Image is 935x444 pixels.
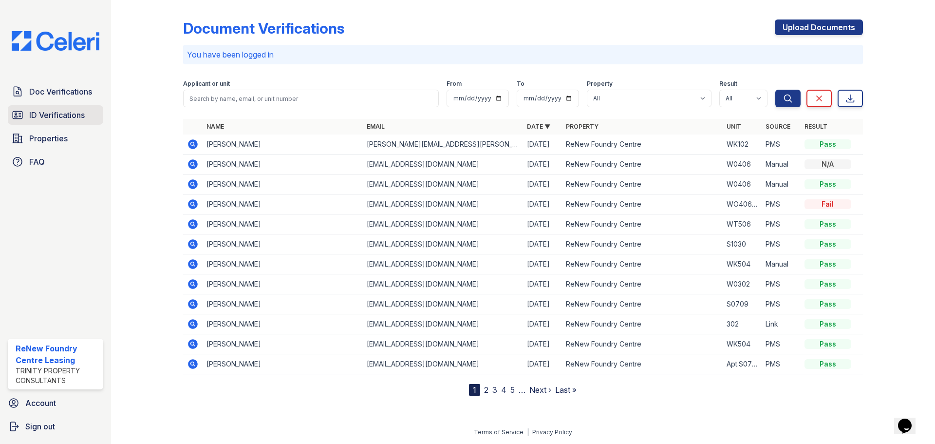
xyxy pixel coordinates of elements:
span: Doc Verifications [29,86,92,97]
td: [PERSON_NAME] [203,274,363,294]
td: [EMAIL_ADDRESS][DOMAIN_NAME] [363,354,523,374]
td: [DATE] [523,274,562,294]
td: [PERSON_NAME] [203,294,363,314]
td: Manual [762,254,801,274]
td: ReNew Foundry Centre [562,174,722,194]
td: PMS [762,294,801,314]
div: Trinity Property Consultants [16,366,99,386]
td: W0302 [723,274,762,294]
td: [EMAIL_ADDRESS][DOMAIN_NAME] [363,314,523,334]
td: [EMAIL_ADDRESS][DOMAIN_NAME] [363,254,523,274]
a: Unit [727,123,741,130]
td: [PERSON_NAME] [203,154,363,174]
td: ReNew Foundry Centre [562,254,722,274]
td: PMS [762,135,801,154]
div: | [527,428,529,436]
td: W0406 [723,154,762,174]
td: WK504 [723,334,762,354]
td: ReNew Foundry Centre [562,274,722,294]
td: [DATE] [523,254,562,274]
a: Source [766,123,790,130]
div: Pass [804,179,851,189]
div: ReNew Foundry Centre Leasing [16,343,99,366]
div: Pass [804,139,851,149]
td: [DATE] [523,294,562,314]
td: [EMAIL_ADDRESS][DOMAIN_NAME] [363,234,523,254]
span: FAQ [29,156,45,168]
td: [PERSON_NAME] [203,314,363,334]
span: … [519,384,525,396]
td: W0406 [723,174,762,194]
td: [PERSON_NAME] [203,214,363,234]
td: S0709 [723,294,762,314]
a: 5 [510,385,515,395]
div: 1 [469,384,480,396]
a: Privacy Policy [532,428,572,436]
div: Pass [804,339,851,349]
td: [DATE] [523,214,562,234]
div: Pass [804,259,851,269]
a: Result [804,123,827,130]
td: [DATE] [523,135,562,154]
td: [PERSON_NAME] [203,334,363,354]
a: Property [566,123,598,130]
td: WK102 [723,135,762,154]
div: Pass [804,319,851,329]
input: Search by name, email, or unit number [183,90,439,107]
a: Upload Documents [775,19,863,35]
td: [DATE] [523,174,562,194]
a: Next › [529,385,551,395]
td: [EMAIL_ADDRESS][DOMAIN_NAME] [363,274,523,294]
a: Properties [8,129,103,148]
td: PMS [762,234,801,254]
a: Sign out [4,417,107,436]
td: ReNew Foundry Centre [562,294,722,314]
a: Terms of Service [474,428,524,436]
label: From [447,80,462,88]
td: [EMAIL_ADDRESS][DOMAIN_NAME] [363,174,523,194]
td: [DATE] [523,234,562,254]
a: Doc Verifications [8,82,103,101]
a: Email [367,123,385,130]
div: Pass [804,239,851,249]
td: PMS [762,354,801,374]
div: Pass [804,359,851,369]
p: You have been logged in [187,49,859,60]
td: PMS [762,214,801,234]
td: ReNew Foundry Centre [562,334,722,354]
td: ReNew Foundry Centre [562,135,722,154]
td: [PERSON_NAME] [203,194,363,214]
iframe: chat widget [894,405,925,434]
td: WO406-4 [723,194,762,214]
a: 2 [484,385,488,395]
a: FAQ [8,152,103,172]
span: Properties [29,133,68,144]
td: WT506 [723,214,762,234]
td: Link [762,314,801,334]
div: Pass [804,219,851,229]
td: [DATE] [523,154,562,174]
td: [EMAIL_ADDRESS][DOMAIN_NAME] [363,214,523,234]
td: PMS [762,274,801,294]
td: [EMAIL_ADDRESS][DOMAIN_NAME] [363,154,523,174]
div: Document Verifications [183,19,344,37]
img: CE_Logo_Blue-a8612792a0a2168367f1c8372b55b34899dd931a85d93a1a3d3e32e68fde9ad4.png [4,31,107,51]
td: ReNew Foundry Centre [562,214,722,234]
td: ReNew Foundry Centre [562,314,722,334]
td: 302 [723,314,762,334]
span: ID Verifications [29,109,85,121]
td: [DATE] [523,354,562,374]
td: [PERSON_NAME] [203,354,363,374]
a: ID Verifications [8,105,103,125]
a: Date ▼ [527,123,550,130]
td: PMS [762,194,801,214]
td: ReNew Foundry Centre [562,194,722,214]
a: Last » [555,385,577,395]
div: N/A [804,159,851,169]
a: Account [4,393,107,413]
td: Manual [762,174,801,194]
label: Result [719,80,737,88]
td: ReNew Foundry Centre [562,234,722,254]
label: Applicant or unit [183,80,230,88]
td: S1030 [723,234,762,254]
